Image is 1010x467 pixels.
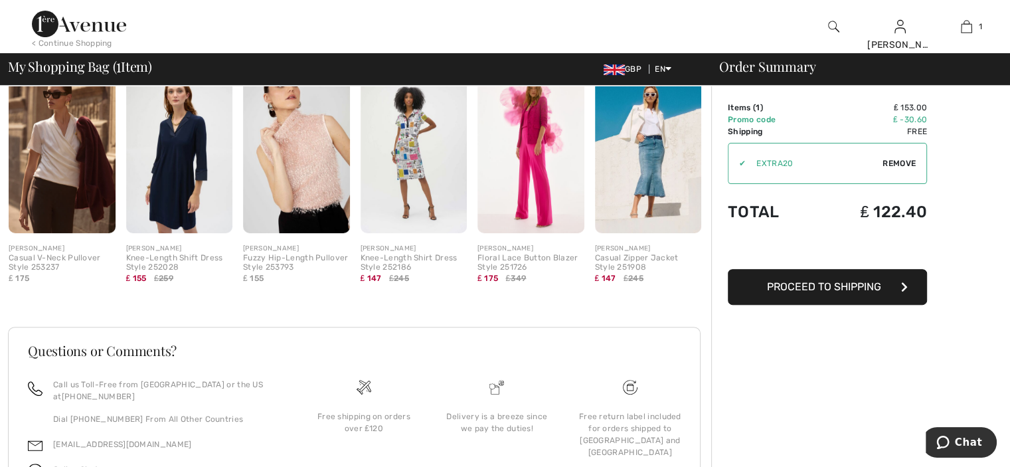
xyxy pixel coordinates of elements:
img: email [28,438,42,453]
img: call [28,381,42,396]
span: ₤349 [506,272,527,284]
img: search the website [828,19,839,35]
td: Shipping [728,126,814,138]
img: My Info [894,19,906,35]
span: EN [655,64,671,74]
span: ₤259 [154,272,173,284]
div: Free shipping on orders over ₤120 [308,411,420,434]
td: Free [814,126,927,138]
div: [PERSON_NAME] [867,38,932,52]
a: [PHONE_NUMBER] [62,392,135,401]
span: ₤ 155 [243,274,264,283]
span: Proceed to Shipping [767,280,881,293]
button: Proceed to Shipping [728,269,927,305]
span: ₤ 147 [361,274,382,283]
div: [PERSON_NAME] [595,244,702,254]
div: Casual V-Neck Pullover Style 253237 [9,254,116,272]
div: Casual Zipper Jacket Style 251908 [595,254,702,272]
iframe: PayPal [728,234,927,264]
div: Delivery is a breeze since we pay the duties! [441,411,552,434]
p: Dial [PHONE_NUMBER] From All Other Countries [53,413,282,425]
p: Call us Toll-Free from [GEOGRAPHIC_DATA] or the US at [53,379,282,403]
div: Order Summary [703,60,1002,73]
div: Fuzzy Hip-Length Pullover Style 253793 [243,254,350,272]
div: [PERSON_NAME] [243,244,350,254]
span: My Shopping Bag ( Item) [8,60,152,73]
span: Remove [883,157,916,169]
div: [PERSON_NAME] [9,244,116,254]
div: < Continue Shopping [32,37,112,49]
div: [PERSON_NAME] [361,244,467,254]
h3: Questions or Comments? [28,344,681,357]
img: Casual Zipper Jacket Style 251908 [595,73,702,233]
span: ₤ 155 [126,274,147,283]
img: Knee-Length Shift Dress Style 252028 [126,73,233,233]
div: [PERSON_NAME] [126,244,233,254]
span: ₤ 175 [477,274,498,283]
span: ₤ 175 [9,274,29,283]
div: Knee-Length Shift Dress Style 252028 [126,254,233,272]
img: Casual V-Neck Pullover Style 253237 [9,73,116,233]
a: Sign In [894,20,906,33]
img: 1ère Avenue [32,11,126,37]
img: Free shipping on orders over &#8356;120 [357,380,371,395]
img: Delivery is a breeze since we pay the duties! [489,380,504,395]
td: ₤ -30.60 [814,114,927,126]
span: 1 [756,103,760,112]
td: ₤ 122.40 [814,189,927,234]
div: [PERSON_NAME] [477,244,584,254]
span: ₤245 [624,272,643,284]
img: Fuzzy Hip-Length Pullover Style 253793 [243,73,350,233]
img: UK Pound [604,64,625,75]
div: ✔ [728,157,746,169]
td: Promo code [728,114,814,126]
input: Promo code [746,143,883,183]
span: GBP [604,64,647,74]
a: [EMAIL_ADDRESS][DOMAIN_NAME] [53,440,191,449]
img: Floral Lace Button Blazer Style 251726 [477,73,584,233]
div: Free return label included for orders shipped to [GEOGRAPHIC_DATA] and [GEOGRAPHIC_DATA] [574,411,686,458]
a: 1 [934,19,999,35]
td: ₤ 153.00 [814,102,927,114]
div: Floral Lace Button Blazer Style 251726 [477,254,584,272]
span: ₤245 [389,272,409,284]
span: 1 [116,56,121,74]
iframe: Opens a widget where you can chat to one of our agents [926,427,997,460]
span: 1 [979,21,982,33]
img: Knee-Length Shirt Dress Style 252186 [361,73,467,233]
span: ₤ 147 [595,274,616,283]
img: My Bag [961,19,972,35]
img: Free shipping on orders over &#8356;120 [623,380,637,395]
td: Items ( ) [728,102,814,114]
div: Knee-Length Shirt Dress Style 252186 [361,254,467,272]
td: Total [728,189,814,234]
